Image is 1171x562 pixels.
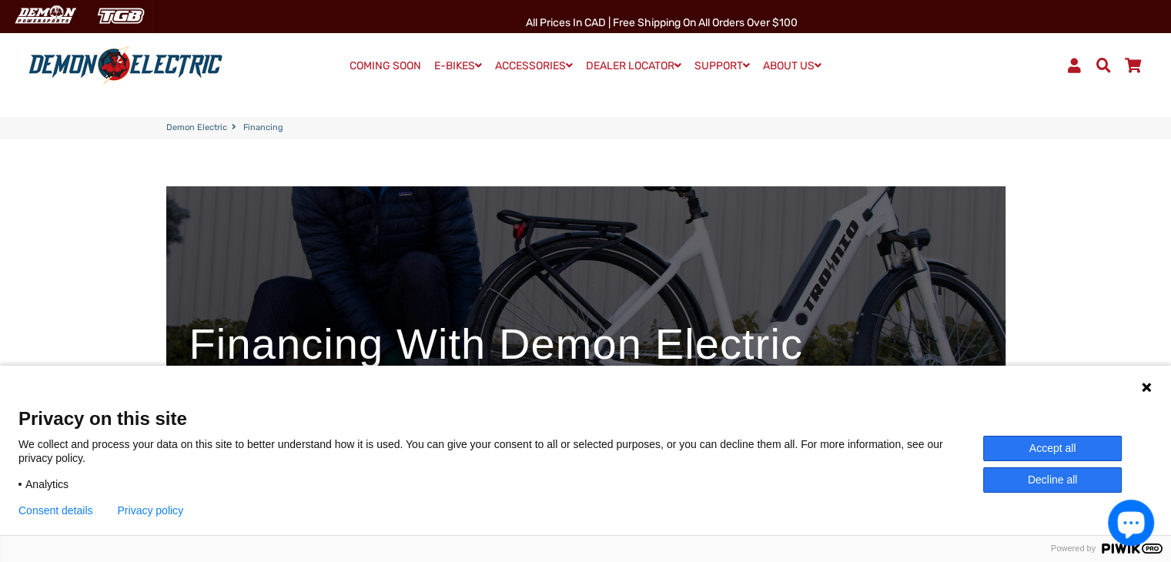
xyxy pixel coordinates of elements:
span: Analytics [25,477,69,491]
a: ABOUT US [758,55,827,77]
span: Privacy on this site [18,407,1153,430]
inbox-online-store-chat: Shopify online store chat [1103,500,1159,550]
h1: Financing with Demon Electric [189,279,982,370]
span: Financing [243,122,283,135]
a: Demon Electric [166,122,227,135]
img: Demon Electric [8,3,82,28]
a: DEALER LOCATOR [580,55,687,77]
a: Privacy policy [118,504,184,517]
a: SUPPORT [689,55,755,77]
img: TGB Canada [89,3,152,28]
button: Decline all [983,467,1122,493]
span: Powered by [1045,544,1102,554]
button: Consent details [18,504,93,517]
button: Accept all [983,436,1122,461]
a: COMING SOON [344,55,427,77]
span: All Prices in CAD | Free shipping on all orders over $100 [526,16,798,29]
p: We collect and process your data on this site to better understand how it is used. You can give y... [18,437,983,465]
img: Demon Electric logo [23,45,228,85]
a: ACCESSORIES [490,55,578,77]
a: E-BIKES [429,55,487,77]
